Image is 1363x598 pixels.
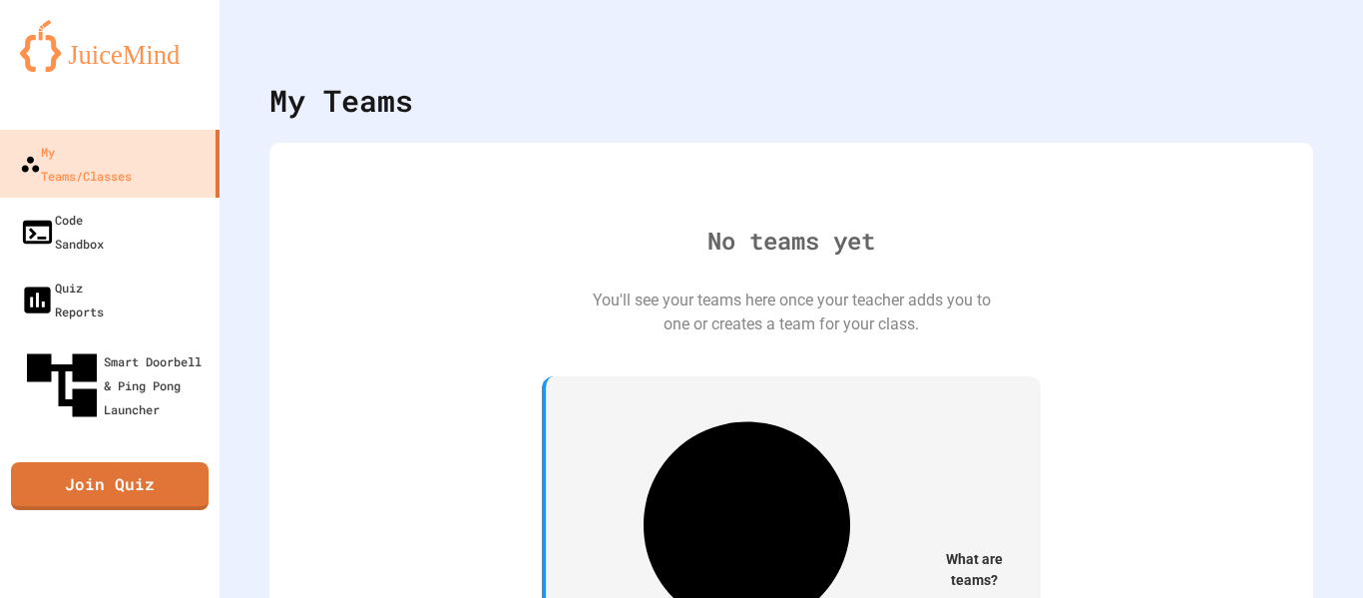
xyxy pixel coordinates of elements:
img: logo-orange.svg [20,20,200,72]
div: My Teams [269,78,413,123]
div: My Teams/Classes [20,140,132,188]
a: Join Quiz [11,462,209,510]
span: What are teams? [932,549,1017,591]
div: No teams yet [707,223,875,259]
div: You'll see your teams here once your teacher adds you to one or creates a team for your class. [592,289,991,336]
div: Code Sandbox [20,208,104,256]
div: Quiz Reports [20,276,104,323]
div: Smart Doorbell & Ping Pong Launcher [20,343,212,427]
